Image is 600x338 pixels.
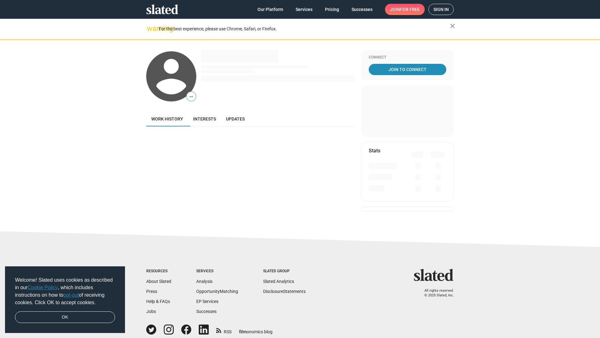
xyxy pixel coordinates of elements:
[5,266,125,333] div: cookieconsent
[352,4,372,15] span: Successes
[146,279,171,284] a: About Slated
[196,269,238,274] div: Services
[15,276,115,306] span: Welcome! Slated uses cookies as described in our , which includes instructions on how to of recei...
[325,4,339,15] span: Pricing
[226,116,245,121] span: Updates
[63,292,79,298] a: opt-out
[449,22,456,30] mat-icon: close
[239,329,247,334] span: film
[146,111,188,126] a: Work history
[369,147,380,154] mat-card-title: Stats
[400,4,420,15] span: for free
[390,4,420,15] span: Join
[27,285,58,290] a: Cookie Policy
[193,116,216,121] span: Interests
[257,4,283,15] span: Our Platform
[151,116,183,121] span: Work history
[385,4,425,15] a: Joinfor free
[263,279,294,284] a: Slated Analytics
[196,309,217,314] a: Successes
[369,55,446,60] div: Connect
[347,4,377,15] a: Successes
[146,269,171,274] div: Resources
[146,299,170,304] a: Help & FAQs
[187,93,196,101] span: —
[159,25,450,33] div: For the best experience, please use Chrome, Safari, or Firefox.
[252,4,288,15] a: Our Platform
[433,4,449,15] span: Sign in
[418,289,454,298] p: All rights reserved. © 2025 Slated, Inc.
[263,269,306,274] div: Slated Group
[147,25,154,32] mat-icon: warning
[146,289,157,294] a: Press
[196,289,238,294] a: OpportunityMatching
[263,289,306,294] a: DisclosureStatements
[196,279,212,284] a: Analysis
[239,324,272,335] a: filmonomics blog
[369,64,446,75] a: Join To Connect
[221,111,250,126] a: Updates
[370,64,445,75] span: Join To Connect
[296,4,312,15] span: Services
[146,309,156,314] a: Jobs
[15,311,115,323] a: dismiss cookie message
[196,299,218,304] a: EP Services
[428,4,454,15] a: Sign in
[216,325,232,335] a: RSS
[291,4,317,15] a: Services
[188,111,221,126] a: Interests
[320,4,344,15] a: Pricing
